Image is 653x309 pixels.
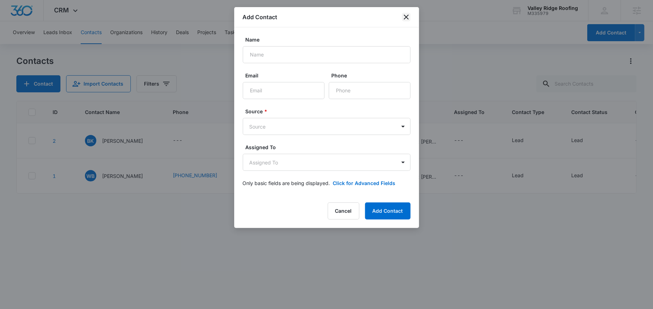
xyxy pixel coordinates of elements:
[246,108,413,115] label: Source
[329,82,411,99] input: Phone
[333,179,396,187] button: Click for Advanced Fields
[332,72,413,79] label: Phone
[243,13,278,21] h1: Add Contact
[328,202,359,219] button: Cancel
[243,179,330,187] p: Only basic fields are being displayed.
[246,72,327,79] label: Email
[243,82,325,99] input: Email
[402,13,411,21] button: close
[246,36,413,43] label: Name
[243,46,411,63] input: Name
[246,143,413,151] label: Assigned To
[365,202,411,219] button: Add Contact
